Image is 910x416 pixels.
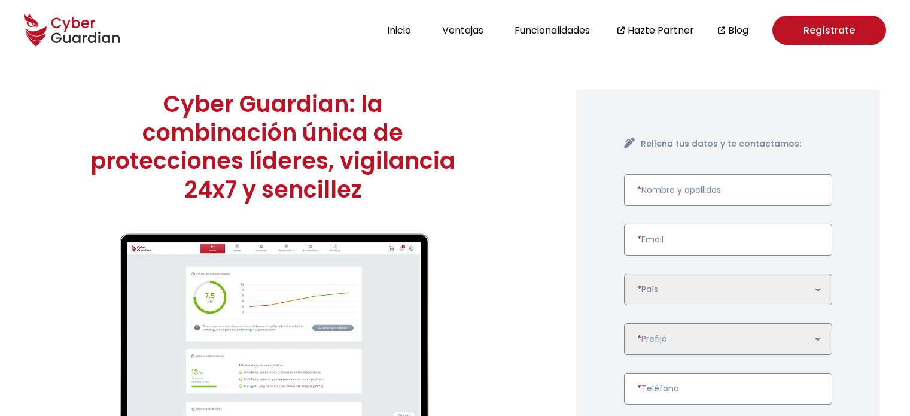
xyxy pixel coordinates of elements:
[641,138,832,150] h4: Rellena tus datos y te contactamos:
[439,22,487,38] button: Ventajas
[628,23,694,38] a: Hazte Partner
[624,373,832,405] input: Introduce un número de teléfono válido.
[860,368,898,404] iframe: chat widget
[90,90,456,204] h1: Cyber Guardian: la combinación única de protecciones líderes, vigilancia 24x7 y sencillez
[728,23,748,38] a: Blog
[772,16,886,45] a: Regístrate
[511,22,594,38] button: Funcionalidades
[384,22,415,38] button: Inicio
